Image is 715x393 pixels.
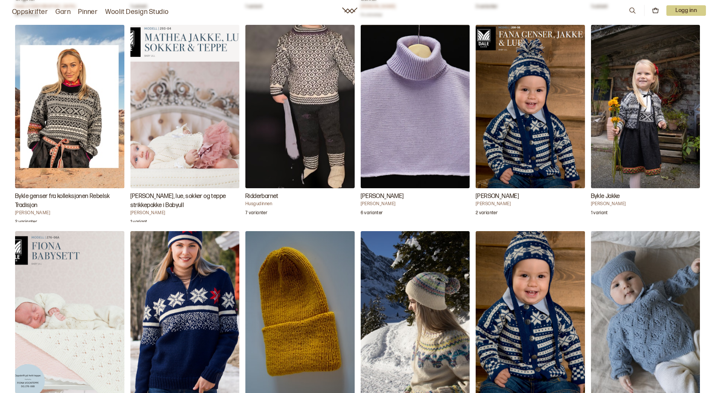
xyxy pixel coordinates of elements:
[666,5,706,16] p: Logg inn
[476,25,585,188] img: Dale GarnFana barnesett
[130,210,240,216] h4: [PERSON_NAME]
[361,25,470,188] img: Ane Kydland ThomassenKalina Hals
[15,25,124,188] img: Hrönn JónsdóttirBykle genser fra kolleksjonen Rebelsk Tradisjon
[591,201,700,207] h4: [PERSON_NAME]
[342,8,357,14] a: Woolit
[130,219,147,227] p: 1 variant
[245,210,267,218] p: 7 varianter
[15,192,124,210] h3: Bykle genser fra kolleksjonen Rebelsk Tradisjon
[12,7,48,17] a: Oppskrifter
[245,25,355,222] a: Ridderbarnet
[245,201,355,207] h4: Husgudinnen
[130,25,240,222] a: Mathea Jakke, lue, sokker og teppe strikkepakke i Babyull
[591,192,700,201] h3: Bykle Jakke
[245,25,355,188] img: HusgudinnenRidderbarnet
[15,210,124,216] h4: [PERSON_NAME]
[361,25,470,222] a: Kalina Hals
[361,192,470,201] h3: [PERSON_NAME]
[591,210,608,218] p: 1 variant
[476,192,585,201] h3: [PERSON_NAME]
[591,25,700,222] a: Bykle Jakke
[130,25,240,188] img: Kari HaugenMathea Jakke, lue, sokker og teppe strikkepakke i Babyull
[78,7,98,17] a: Pinner
[591,25,700,188] img: Brit Frafjord ØrstavikBykle Jakke
[15,25,124,222] a: Bykle genser fra kolleksjonen Rebelsk Tradisjon
[55,7,70,17] a: Garn
[130,192,240,210] h3: [PERSON_NAME], lue, sokker og teppe strikkepakke i Babyull
[105,7,169,17] a: Woolit Design Studio
[361,201,470,207] h4: [PERSON_NAME]
[476,201,585,207] h4: [PERSON_NAME]
[245,192,355,201] h3: Ridderbarnet
[476,210,498,218] p: 2 varianter
[15,219,37,227] p: 2 varianter
[666,5,706,16] button: User dropdown
[361,210,383,218] p: 6 varianter
[476,25,585,222] a: Fana barnesett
